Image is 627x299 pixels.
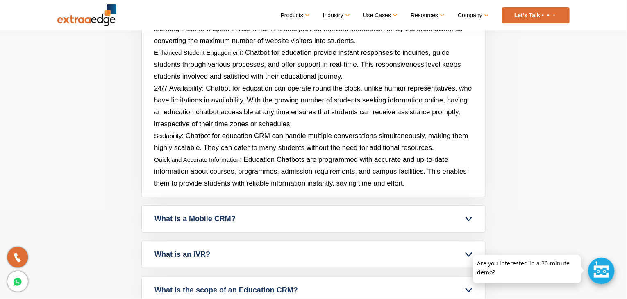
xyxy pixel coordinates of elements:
[154,130,473,154] p: : Chatbot for education CRM can handle multiple conversations simultaneously, making them highly ...
[411,9,443,21] a: Resources
[154,154,473,189] p: : Education Chatbots are programmed with accurate and up-to-date information about courses, progr...
[154,49,241,56] strong: Enhanced Student Engagement
[142,241,485,268] a: What is an IVR?
[154,132,182,139] strong: Scalability
[154,47,473,130] p: : Chatbot for education provide instant responses to inquiries, guide students through various pr...
[502,7,570,23] a: Let’s Talk
[323,9,349,21] a: Industry
[281,9,309,21] a: Products
[154,156,240,163] strong: Quick and Accurate Information
[142,206,485,232] a: What is a Mobile CRM?
[458,9,488,21] a: Company
[363,9,396,21] a: Use Cases
[588,258,615,284] div: Chat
